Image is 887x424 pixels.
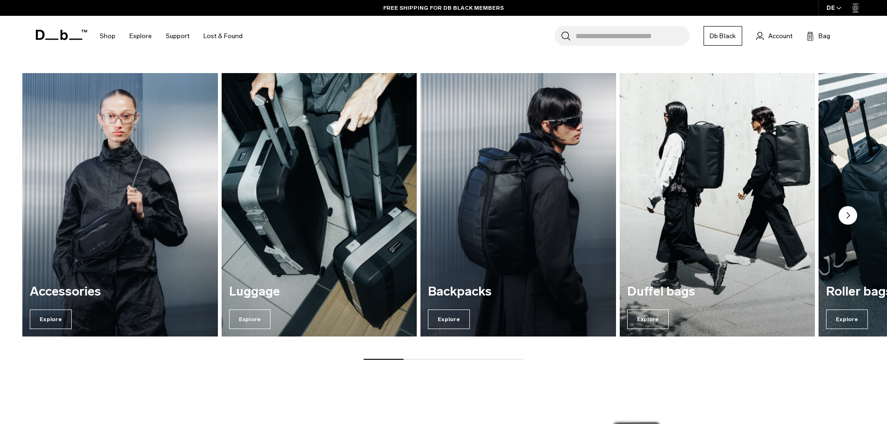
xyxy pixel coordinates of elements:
[704,26,742,46] a: Db Black
[222,73,417,337] a: Luggage Explore
[627,285,808,299] h3: Duffel bags
[806,30,830,41] button: Bag
[756,30,792,41] a: Account
[768,31,792,41] span: Account
[620,73,815,337] div: 4 / 7
[627,310,669,329] span: Explore
[383,4,504,12] a: FREE SHIPPING FOR DB BLACK MEMBERS
[93,16,250,56] nav: Main Navigation
[129,20,152,53] a: Explore
[229,285,410,299] h3: Luggage
[428,310,470,329] span: Explore
[22,73,218,337] a: Accessories Explore
[222,73,417,337] div: 2 / 7
[420,73,616,337] a: Backpacks Explore
[30,310,72,329] span: Explore
[620,73,815,337] a: Duffel bags Explore
[826,310,868,329] span: Explore
[839,206,857,227] button: Next slide
[819,31,830,41] span: Bag
[30,285,210,299] h3: Accessories
[428,285,609,299] h3: Backpacks
[22,73,218,337] div: 1 / 7
[203,20,243,53] a: Lost & Found
[420,73,616,337] div: 3 / 7
[100,20,115,53] a: Shop
[166,20,190,53] a: Support
[229,310,271,329] span: Explore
